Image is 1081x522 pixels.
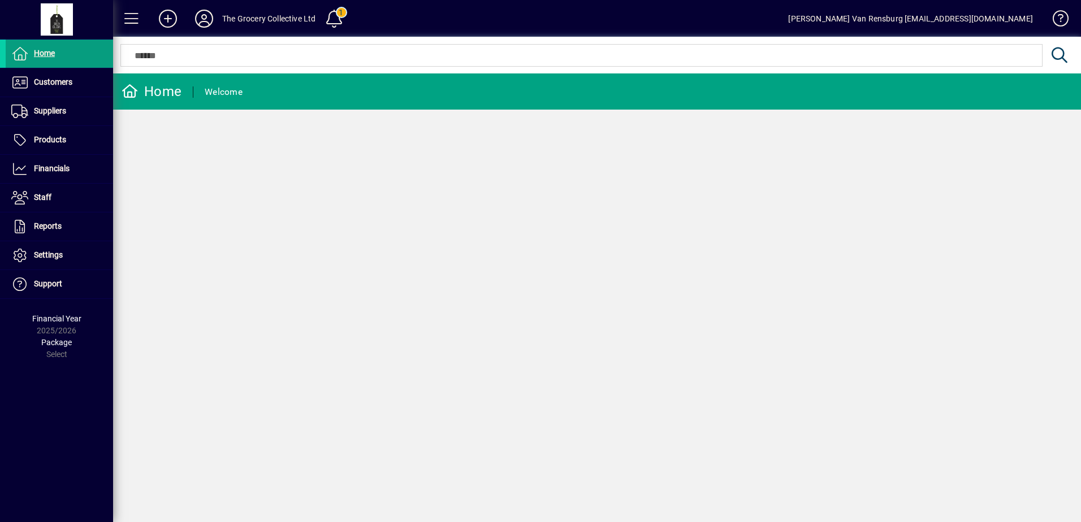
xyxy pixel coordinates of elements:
[6,270,113,298] a: Support
[222,10,316,28] div: The Grocery Collective Ltd
[6,241,113,269] a: Settings
[34,135,66,144] span: Products
[34,193,51,202] span: Staff
[6,97,113,125] a: Suppliers
[186,8,222,29] button: Profile
[34,221,62,230] span: Reports
[788,10,1033,28] div: [PERSON_NAME] Van Rensburg [EMAIL_ADDRESS][DOMAIN_NAME]
[6,155,113,183] a: Financials
[205,83,243,101] div: Welcome
[34,49,55,58] span: Home
[34,164,70,173] span: Financials
[122,82,181,101] div: Home
[34,279,62,288] span: Support
[6,126,113,154] a: Products
[6,212,113,241] a: Reports
[6,184,113,212] a: Staff
[32,314,81,323] span: Financial Year
[6,68,113,97] a: Customers
[41,338,72,347] span: Package
[34,250,63,259] span: Settings
[34,77,72,86] span: Customers
[34,106,66,115] span: Suppliers
[150,8,186,29] button: Add
[1044,2,1067,39] a: Knowledge Base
